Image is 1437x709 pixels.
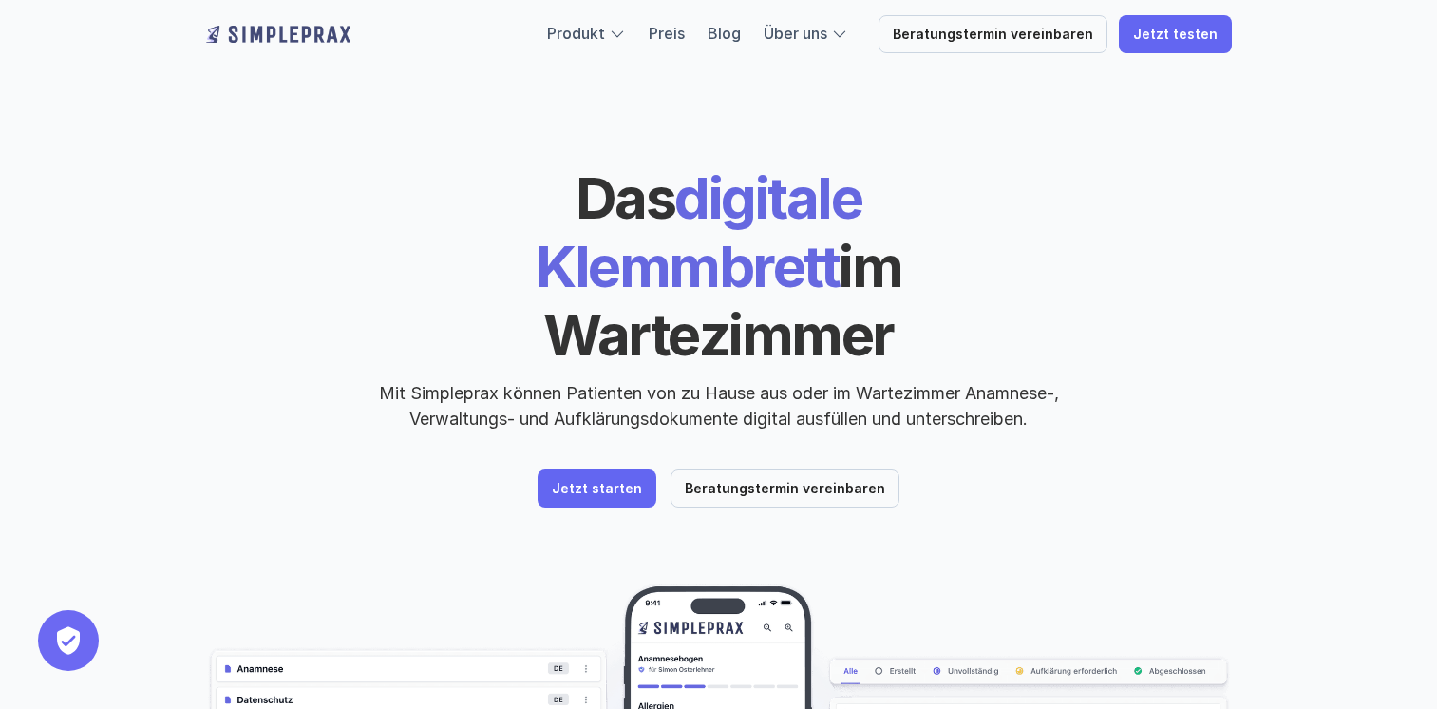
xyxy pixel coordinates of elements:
span: im Wartezimmer [543,232,912,369]
a: Beratungstermin vereinbaren [671,469,899,508]
a: Blog [708,24,741,43]
a: Jetzt testen [1119,15,1232,53]
h1: digitale Klemmbrett [391,163,1047,369]
a: Jetzt starten [538,469,656,508]
a: Über uns [764,24,827,43]
p: Jetzt testen [1133,27,1218,43]
p: Mit Simpleprax können Patienten von zu Hause aus oder im Wartezimmer Anamnese-, Verwaltungs- und ... [363,380,1075,431]
a: Preis [649,24,685,43]
p: Beratungstermin vereinbaren [685,481,885,497]
p: Jetzt starten [552,481,642,497]
p: Beratungstermin vereinbaren [893,27,1093,43]
a: Beratungstermin vereinbaren [879,15,1107,53]
a: Produkt [547,24,605,43]
span: Das [576,163,675,232]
